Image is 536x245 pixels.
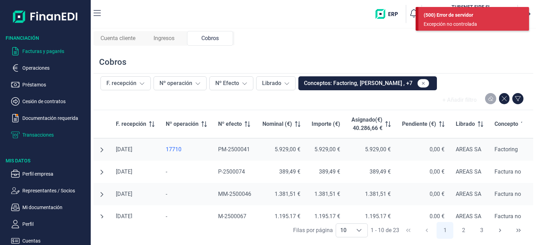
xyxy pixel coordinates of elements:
[456,146,483,153] div: AREAS SA
[116,146,155,153] div: [DATE]
[11,81,88,89] button: Préstamos
[166,168,207,175] div: -
[424,21,519,28] div: Excepción no controlada
[402,120,436,128] span: Pendiente (€)
[312,213,340,220] div: 1.195,17 €
[22,220,88,228] p: Perfil
[402,213,445,220] div: 0,00 €
[22,186,88,195] p: Representantes / Socios
[11,114,88,122] button: Documentación requerida
[262,146,300,153] div: 5.929,00 €
[418,222,435,239] button: Previous Page
[312,120,340,128] span: Importe (€)
[375,9,403,19] img: erp
[22,203,88,212] p: Mi documentación
[22,64,88,72] p: Operaciones
[22,131,88,139] p: Transacciones
[11,97,88,106] button: Cesión de contratos
[455,222,472,239] button: Page 2
[218,146,250,153] span: PM-2500041
[11,220,88,228] button: Perfil
[201,34,219,43] span: Cobros
[11,186,88,195] button: Representantes / Socios
[218,213,246,220] span: M-2500067
[351,213,391,220] div: 1.195,17 €
[262,120,292,128] span: Nominal (€)
[402,168,445,175] div: 0,00 €
[510,222,527,239] button: Last Page
[312,168,340,175] div: 389,49 €
[100,76,151,90] button: F. recepción
[474,222,490,239] button: Page 3
[187,31,233,46] div: Cobros
[99,169,105,175] button: undefined null
[116,191,155,198] div: [DATE]
[456,168,483,175] div: AREAS SA
[218,120,242,128] span: Nº efecto
[336,224,351,237] span: 10
[402,191,445,198] div: 0,00 €
[22,237,88,245] p: Cuentas
[262,191,300,198] div: 1.381,51 €
[11,170,88,178] button: Perfil empresa
[456,213,483,220] div: AREAS SA
[13,6,78,28] img: Logo de aplicación
[22,170,88,178] p: Perfil empresa
[494,120,518,128] span: Concepto
[100,34,135,43] span: Cuenta cliente
[262,213,300,220] div: 1.195,17 €
[351,191,391,198] div: 1.381,51 €
[425,3,515,24] button: TUTUBSNET FIRE SL[PERSON_NAME] Garrido Campins(B67089441)
[312,191,340,198] div: 1.381,51 €
[424,12,524,19] div: (500) Error de servidor
[22,114,88,122] p: Documentación requerida
[141,31,187,46] div: Ingresos
[116,168,155,175] div: [DATE]
[400,222,417,239] button: First Page
[166,120,199,128] span: Nº operación
[218,191,251,197] span: MM-2500046
[99,147,105,153] button: undefined null
[351,224,367,237] div: Choose
[456,191,483,198] div: AREAS SA
[371,228,399,233] span: 1 - 10 de 23
[494,146,518,153] span: Factoring
[298,76,437,90] button: Conceptos: Factoring, [PERSON_NAME] , +7
[262,168,300,175] div: 389,49 €
[209,76,253,90] button: Nº Efecto
[154,34,174,43] span: Ingresos
[256,76,296,90] button: Librado
[116,120,146,128] span: F. recepción
[99,192,105,197] button: undefined null
[22,97,88,106] p: Cesión de contratos
[11,203,88,212] button: Mi documentación
[351,116,382,124] p: Asignado(€)
[402,146,445,153] div: 0,00 €
[22,81,88,89] p: Préstamos
[116,213,155,220] div: [DATE]
[99,56,126,68] div: Cobros
[312,146,340,153] div: 5.929,00 €
[437,222,453,239] button: Page 1
[351,168,391,175] div: 389,49 €
[293,226,333,235] div: Filas por página
[166,191,207,198] div: -
[492,222,508,239] button: Next Page
[166,146,207,153] a: 17710
[22,47,88,55] p: Facturas y pagarés
[439,3,504,10] h3: TUBSNET FIRE SL
[456,120,475,128] span: Librado
[166,213,207,220] div: -
[154,76,207,90] button: Nº operación
[11,131,88,139] button: Transacciones
[95,31,141,46] div: Cuenta cliente
[11,64,88,72] button: Operaciones
[353,124,382,132] p: 40.286,66 €
[11,47,88,55] button: Facturas y pagarés
[351,146,391,153] div: 5.929,00 €
[99,214,105,220] button: undefined null
[218,168,245,175] span: P-2500074
[11,237,88,245] button: Cuentas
